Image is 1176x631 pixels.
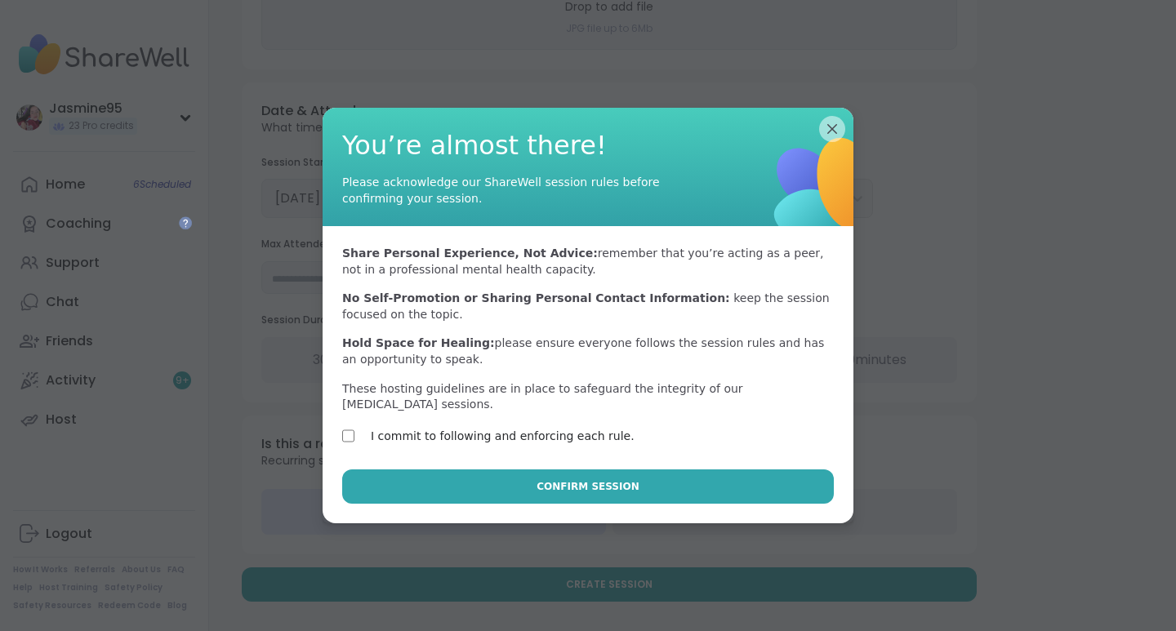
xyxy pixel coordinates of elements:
[342,469,834,504] button: Confirm Session
[342,174,669,207] div: Please acknowledge our ShareWell session rules before confirming your session.
[342,336,495,349] b: Hold Space for Healing:
[712,79,934,301] img: ShareWell Logomark
[342,246,834,278] p: remember that you’re acting as a peer, not in a professional mental health capacity.
[342,381,834,413] p: These hosting guidelines are in place to safeguard the integrity of our [MEDICAL_DATA] sessions.
[371,426,635,446] label: I commit to following and enforcing each rule.
[342,127,834,164] span: You’re almost there!
[179,216,192,229] iframe: Spotlight
[342,247,598,260] b: Share Personal Experience, Not Advice:
[342,291,834,322] p: keep the session focused on the topic.
[342,335,834,367] p: please ensure everyone follows the session rules and has an opportunity to speak.
[342,291,730,304] b: No Self-Promotion or Sharing Personal Contact Information:
[537,479,639,494] span: Confirm Session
